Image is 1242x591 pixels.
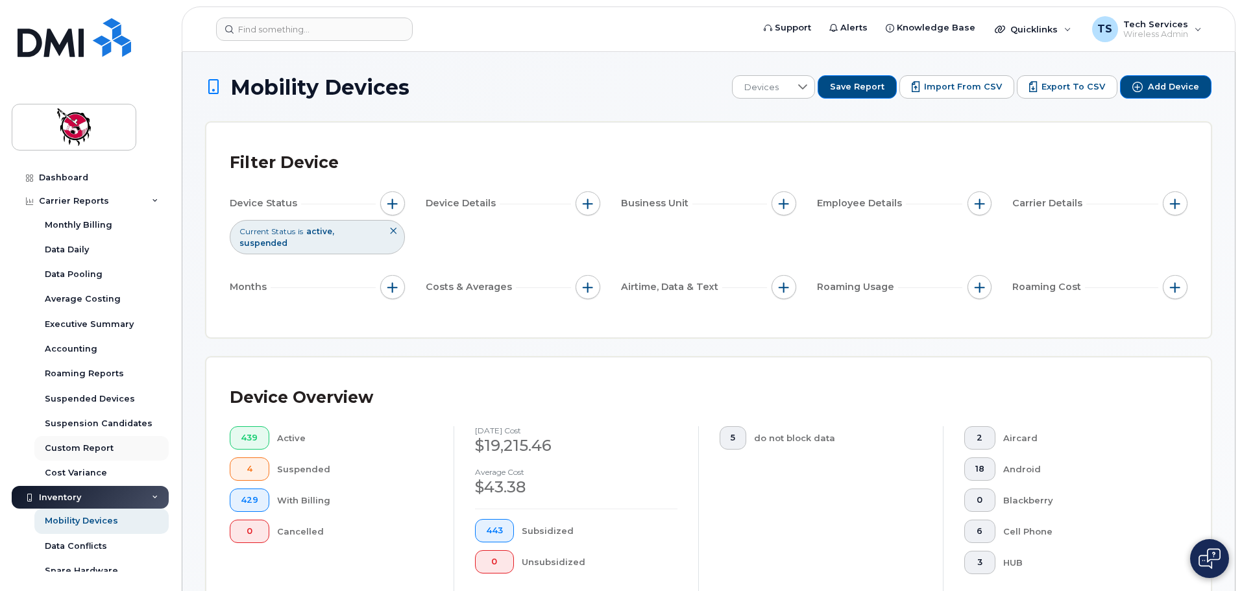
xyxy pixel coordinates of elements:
h4: [DATE] cost [475,426,677,435]
div: Aircard [1003,426,1167,450]
span: Devices [733,76,790,99]
button: Import from CSV [899,75,1014,99]
span: 439 [241,433,258,443]
span: is [298,226,303,237]
span: 0 [241,526,258,537]
span: Save Report [830,81,884,93]
button: 4 [230,457,269,481]
img: Open chat [1199,548,1221,569]
span: Costs & Averages [426,280,516,294]
button: 0 [475,550,514,573]
button: 443 [475,519,514,542]
span: 0 [975,495,984,505]
span: Employee Details [817,197,906,210]
button: 0 [230,520,269,543]
div: Filter Device [230,146,339,180]
span: Roaming Cost [1012,280,1085,294]
div: Blackberry [1003,488,1167,512]
button: 2 [964,426,995,450]
div: Cell Phone [1003,520,1167,543]
span: Carrier Details [1012,197,1086,210]
h4: Average cost [475,468,677,476]
span: Business Unit [621,197,692,210]
span: 5 [731,433,735,443]
div: Suspended [277,457,433,481]
span: Device Status [230,197,301,210]
span: Export to CSV [1041,81,1105,93]
span: Airtime, Data & Text [621,280,722,294]
button: 439 [230,426,269,450]
button: 3 [964,551,995,574]
div: Active [277,426,433,450]
div: $19,215.46 [475,435,677,457]
span: Months [230,280,271,294]
button: Save Report [818,75,897,99]
button: 0 [964,488,995,512]
div: HUB [1003,551,1167,574]
span: Add Device [1148,81,1199,93]
span: 3 [975,557,984,568]
button: Add Device [1120,75,1212,99]
span: 18 [975,464,984,474]
span: Roaming Usage [817,280,898,294]
span: 6 [975,526,984,537]
div: do not block data [754,426,923,450]
span: 2 [975,433,984,443]
span: suspended [239,238,287,248]
span: 443 [486,525,503,536]
span: 4 [241,464,258,474]
span: Device Details [426,197,500,210]
button: 18 [964,457,995,481]
div: $43.38 [475,476,677,498]
div: Subsidized [522,519,678,542]
button: 5 [720,426,746,450]
span: 429 [241,495,258,505]
button: 6 [964,520,995,543]
div: Unsubsidized [522,550,678,573]
span: 0 [486,557,503,567]
button: Export to CSV [1017,75,1117,99]
span: Import from CSV [924,81,1002,93]
div: With Billing [277,488,433,512]
div: Device Overview [230,381,373,415]
button: 429 [230,488,269,512]
span: Current Status [239,226,295,237]
span: active [306,226,334,236]
div: Android [1003,457,1167,481]
span: Mobility Devices [230,76,409,99]
div: Cancelled [277,520,433,543]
